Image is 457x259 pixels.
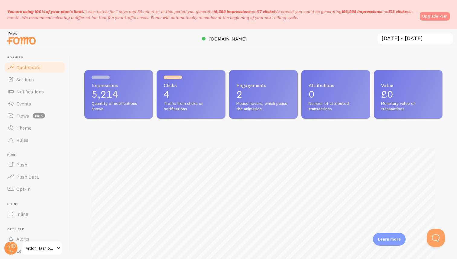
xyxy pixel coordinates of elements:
[427,229,445,247] iframe: Help Scout Beacon - Open
[16,174,39,180] span: Push Data
[388,9,407,14] b: 513 clicks
[381,101,435,112] span: Monetary value of transactions
[92,89,146,99] p: 5,214
[381,83,435,88] span: Value
[236,101,290,112] span: Mouse hovers, which pause the animation
[4,208,66,220] a: Inline
[4,183,66,195] a: Opt-In
[4,110,66,122] a: Flows beta
[16,101,31,107] span: Events
[26,244,55,252] span: vrddhi fashion jewellery
[4,233,66,245] a: Alerts
[4,134,66,146] a: Rules
[7,227,66,231] span: Get Help
[4,159,66,171] a: Push
[16,137,28,143] span: Rules
[420,12,450,21] a: Upgrade Plan
[16,76,34,83] span: Settings
[215,9,274,14] span: and
[258,9,274,14] b: 17 clicks
[7,153,66,157] span: Push
[381,88,393,100] span: £0
[4,73,66,86] a: Settings
[373,233,406,246] div: Learn more
[236,83,290,88] span: Engagements
[16,89,44,95] span: Notifications
[309,101,363,112] span: Number of attributed transactions
[164,83,218,88] span: Clicks
[7,202,66,206] span: Inline
[4,98,66,110] a: Events
[22,241,63,255] a: vrddhi fashion jewellery
[4,171,66,183] a: Push Data
[6,31,37,46] img: fomo-relay-logo-orange.svg
[16,125,31,131] span: Theme
[7,56,66,60] span: Pop-ups
[4,86,66,98] a: Notifications
[16,162,27,168] span: Push
[236,89,290,99] p: 2
[16,113,29,119] span: Flows
[164,89,218,99] p: 4
[309,83,363,88] span: Attributions
[4,122,66,134] a: Theme
[378,236,401,242] p: Learn more
[342,9,407,14] span: and
[7,8,416,21] p: It was active for 1 days and 36 minutes. In this period you generated We predict you could be gen...
[92,101,146,112] span: Quantity of notifications shown
[16,186,31,192] span: Opt-In
[16,236,29,242] span: Alerts
[16,211,28,217] span: Inline
[16,64,41,70] span: Dashboard
[7,9,84,14] span: You are using 100% of your plan's limit.
[33,113,45,118] span: beta
[342,9,381,14] b: 193,238 impressions
[92,83,146,88] span: Impressions
[4,61,66,73] a: Dashboard
[309,89,363,99] p: 0
[215,9,251,14] b: 6,392 impressions
[164,101,218,112] span: Traffic from clicks on notifications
